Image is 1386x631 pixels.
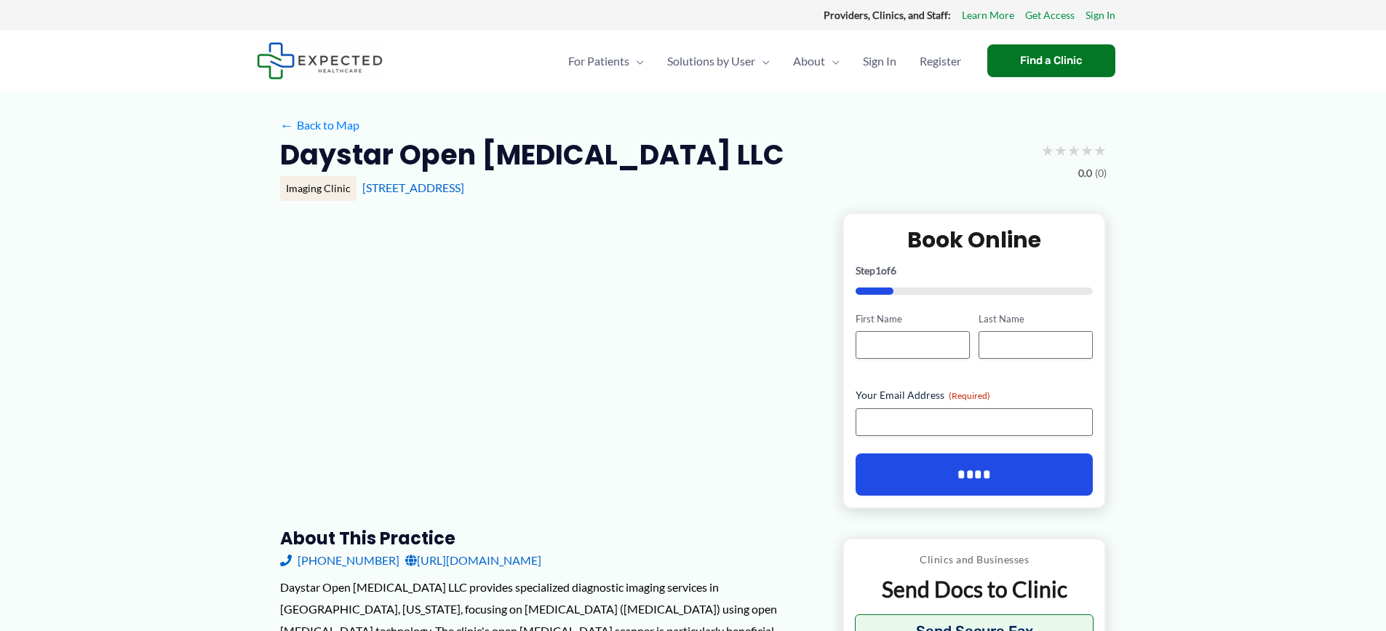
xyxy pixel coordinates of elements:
span: Menu Toggle [755,36,770,87]
a: Sign In [851,36,908,87]
span: 1 [875,264,881,277]
a: Register [908,36,973,87]
span: Solutions by User [667,36,755,87]
span: 6 [891,264,896,277]
h3: About this practice [280,527,819,549]
label: First Name [856,312,970,326]
span: ★ [1054,137,1067,164]
p: Step of [856,266,1094,276]
h2: Daystar Open [MEDICAL_DATA] LLC [280,137,784,172]
p: Send Docs to Clinic [855,575,1094,603]
h2: Book Online [856,226,1094,254]
span: About [793,36,825,87]
label: Last Name [979,312,1093,326]
span: 0.0 [1078,164,1092,183]
span: (0) [1095,164,1107,183]
span: For Patients [568,36,629,87]
a: AboutMenu Toggle [781,36,851,87]
span: ★ [1041,137,1054,164]
span: Menu Toggle [629,36,644,87]
a: [STREET_ADDRESS] [362,180,464,194]
a: For PatientsMenu Toggle [557,36,656,87]
div: Imaging Clinic [280,176,357,201]
span: ★ [1094,137,1107,164]
a: Sign In [1086,6,1115,25]
label: Your Email Address [856,388,1094,402]
span: Menu Toggle [825,36,840,87]
nav: Primary Site Navigation [557,36,973,87]
a: Find a Clinic [987,44,1115,77]
a: [PHONE_NUMBER] [280,549,399,571]
span: (Required) [949,390,990,401]
span: ★ [1067,137,1080,164]
a: ←Back to Map [280,114,359,136]
strong: Providers, Clinics, and Staff: [824,9,951,21]
a: Solutions by UserMenu Toggle [656,36,781,87]
span: Sign In [863,36,896,87]
a: [URL][DOMAIN_NAME] [405,549,541,571]
img: Expected Healthcare Logo - side, dark font, small [257,42,383,79]
a: Learn More [962,6,1014,25]
span: Register [920,36,961,87]
span: ← [280,118,294,132]
span: ★ [1080,137,1094,164]
p: Clinics and Businesses [855,550,1094,569]
a: Get Access [1025,6,1075,25]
